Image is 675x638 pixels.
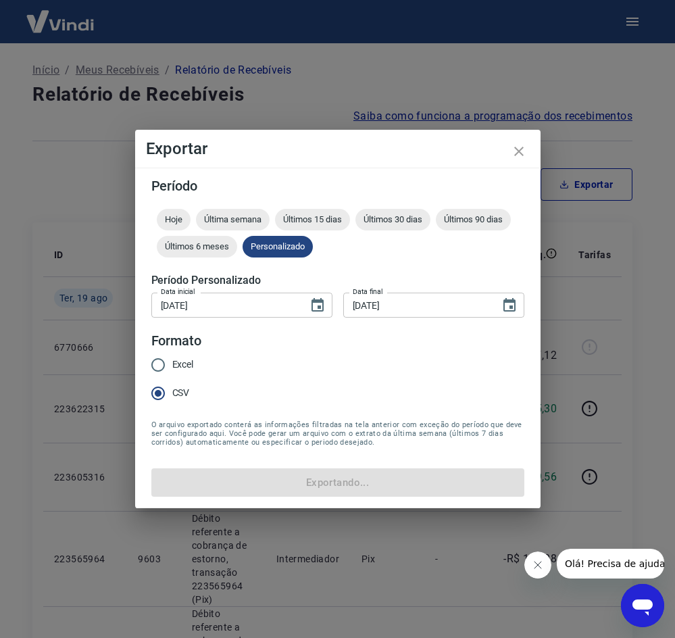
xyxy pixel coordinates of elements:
span: Olá! Precisa de ajuda? [8,9,114,20]
label: Data inicial [161,287,195,297]
input: DD/MM/YYYY [151,293,299,318]
div: Últimos 90 dias [436,209,511,230]
iframe: Mensagem da empresa [557,549,664,579]
span: O arquivo exportado conterá as informações filtradas na tela anterior com exceção do período que ... [151,420,524,447]
input: DD/MM/YYYY [343,293,491,318]
h5: Período Personalizado [151,274,524,287]
span: Excel [172,358,194,372]
span: Últimos 15 dias [275,214,350,224]
span: CSV [172,386,190,400]
div: Últimos 30 dias [355,209,430,230]
button: Choose date, selected date is 15 de ago de 2025 [304,292,331,319]
h4: Exportar [146,141,530,157]
div: Última semana [196,209,270,230]
div: Hoje [157,209,191,230]
iframe: Botão para abrir a janela de mensagens [621,584,664,627]
div: Últimos 15 dias [275,209,350,230]
div: Últimos 6 meses [157,236,237,257]
button: Choose date, selected date is 19 de ago de 2025 [496,292,523,319]
div: Personalizado [243,236,313,257]
span: Hoje [157,214,191,224]
label: Data final [353,287,383,297]
span: Últimos 90 dias [436,214,511,224]
iframe: Fechar mensagem [524,551,551,579]
span: Últimos 30 dias [355,214,430,224]
h5: Período [151,179,524,193]
span: Personalizado [243,241,313,251]
span: Últimos 6 meses [157,241,237,251]
span: Última semana [196,214,270,224]
legend: Formato [151,331,202,351]
button: close [503,135,535,168]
